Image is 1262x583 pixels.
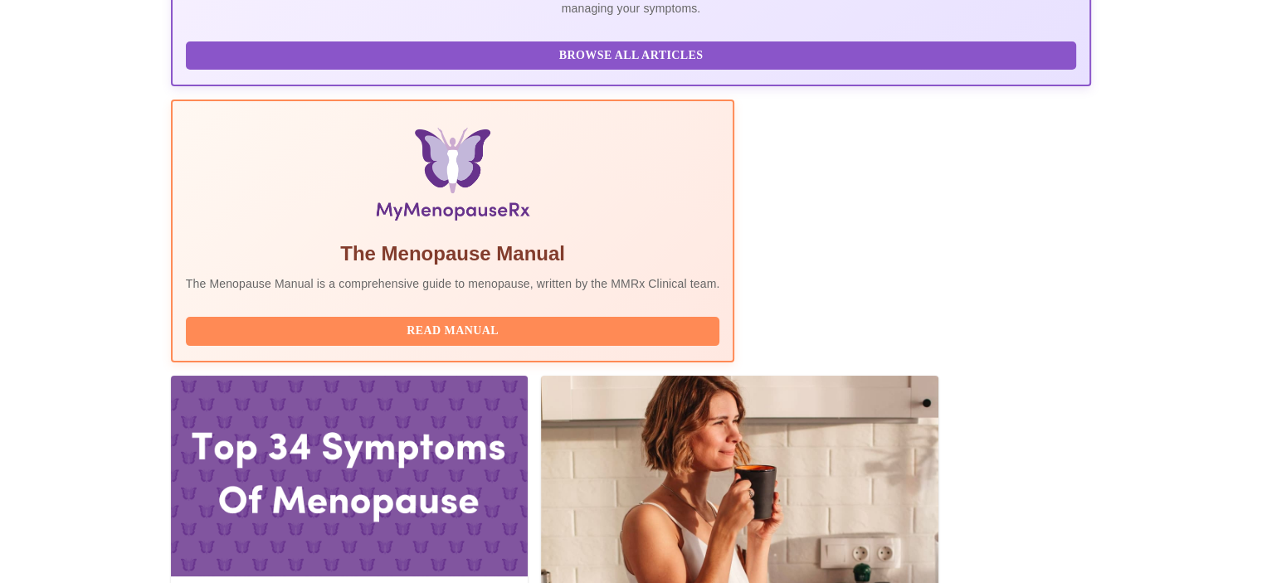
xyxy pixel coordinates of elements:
span: Read Manual [202,321,704,342]
span: Browse All Articles [202,46,1060,66]
button: Browse All Articles [186,41,1077,70]
img: Menopause Manual [270,128,635,227]
a: Read Manual [186,323,724,337]
p: The Menopause Manual is a comprehensive guide to menopause, written by the MMRx Clinical team. [186,275,720,292]
button: Read Manual [186,317,720,346]
a: Browse All Articles [186,47,1081,61]
h5: The Menopause Manual [186,240,720,267]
